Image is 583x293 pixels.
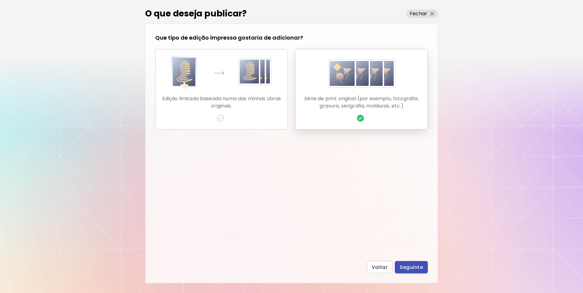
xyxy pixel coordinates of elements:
[155,49,288,129] button: Original ArtworkEdição limitada baseada numa das minhas obras originais.
[295,49,428,129] button: Original Prints SeriesSérie de print original (por exemplo, fotografia, gravura, serigrafia, mold...
[400,264,423,270] span: Seguinte
[300,95,423,110] p: Série de print original (por exemplo, fotografia, gravura, serigrafia, molduras, etc.)
[367,261,393,273] button: Voltar
[172,57,271,90] img: Original Artwork
[155,34,303,42] h5: Que tipo de edição impressa gostaria de adicionar?
[395,261,428,273] button: Seguinte
[357,115,364,122] img: checkmark
[328,57,395,90] img: Original Prints Series
[372,264,388,270] span: Voltar
[160,95,283,110] p: Edição limitada baseada numa das minhas obras originais.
